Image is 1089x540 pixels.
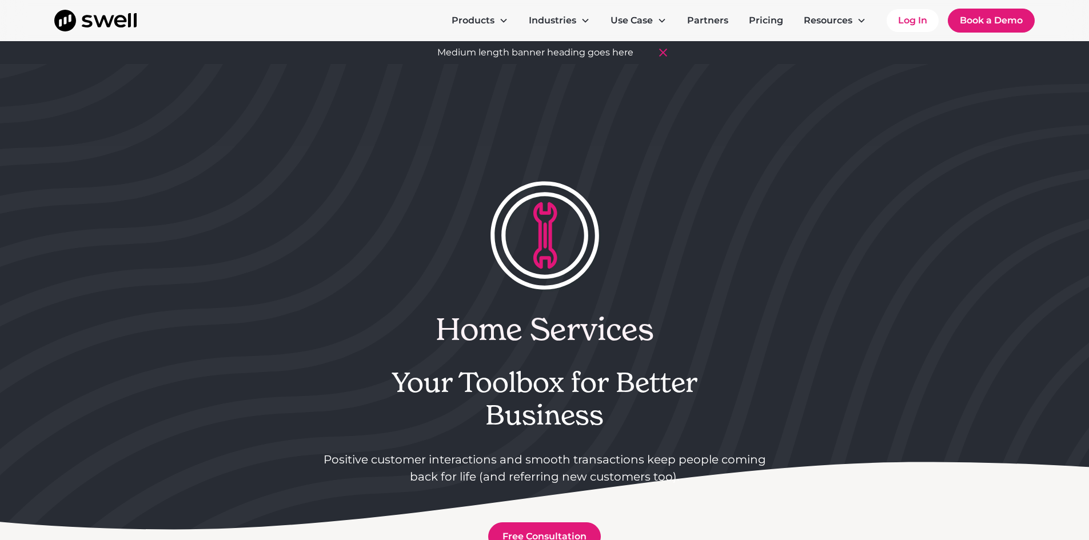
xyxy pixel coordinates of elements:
div: Industries [529,14,576,27]
a: Partners [678,9,737,32]
a: Pricing [740,9,792,32]
a: Log In [887,9,939,32]
a: Book a Demo [948,9,1035,33]
div: Products [452,14,494,27]
div: Resources [804,14,852,27]
p: Positive customer interactions and smooth transactions keep people coming back for life (and refe... [323,451,767,485]
div: Medium length banner heading goes here [437,46,633,59]
div: Use Case [611,14,653,27]
h2: Your Toolbox for Better Business [345,366,745,432]
h1: Home Services [323,311,767,348]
